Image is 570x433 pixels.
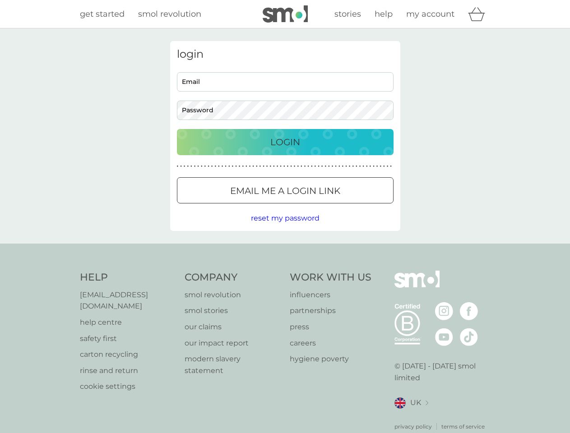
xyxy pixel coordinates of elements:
[375,8,393,21] a: help
[301,164,302,169] p: ●
[246,164,247,169] p: ●
[435,302,453,320] img: visit the smol Instagram page
[373,164,375,169] p: ●
[406,8,454,21] a: my account
[185,353,281,376] p: modern slavery statement
[228,164,230,169] p: ●
[230,184,340,198] p: Email me a login link
[356,164,357,169] p: ●
[345,164,347,169] p: ●
[362,164,364,169] p: ●
[260,164,261,169] p: ●
[460,328,478,346] img: visit the smol Tiktok page
[387,164,389,169] p: ●
[80,317,176,328] a: help centre
[290,353,371,365] a: hygiene poverty
[335,164,337,169] p: ●
[214,164,216,169] p: ●
[334,8,361,21] a: stories
[321,164,323,169] p: ●
[277,164,278,169] p: ●
[376,164,378,169] p: ●
[80,333,176,345] a: safety first
[394,422,432,431] p: privacy policy
[256,164,258,169] p: ●
[290,321,371,333] a: press
[211,164,213,169] p: ●
[138,8,201,21] a: smol revolution
[435,328,453,346] img: visit the smol Youtube page
[426,401,428,405] img: select a new location
[190,164,192,169] p: ●
[290,164,292,169] p: ●
[177,177,394,203] button: Email me a login link
[80,8,125,21] a: get started
[242,164,244,169] p: ●
[270,135,300,149] p: Login
[304,164,306,169] p: ●
[251,212,320,224] button: reset my password
[218,164,220,169] p: ●
[263,164,264,169] p: ●
[180,164,182,169] p: ●
[352,164,354,169] p: ●
[394,271,440,301] img: smol
[280,164,282,169] p: ●
[80,349,176,360] a: carton recycling
[441,422,485,431] a: terms of service
[375,9,393,19] span: help
[290,289,371,301] a: influencers
[252,164,254,169] p: ●
[263,5,308,23] img: smol
[290,305,371,317] a: partnerships
[177,129,394,155] button: Login
[204,164,206,169] p: ●
[394,360,491,383] p: © [DATE] - [DATE] smol limited
[80,381,176,392] p: cookie settings
[187,164,189,169] p: ●
[194,164,196,169] p: ●
[185,305,281,317] p: smol stories
[239,164,241,169] p: ●
[208,164,209,169] p: ●
[185,337,281,349] a: our impact report
[297,164,299,169] p: ●
[380,164,381,169] p: ●
[185,321,281,333] a: our claims
[283,164,285,169] p: ●
[184,164,185,169] p: ●
[235,164,237,169] p: ●
[185,271,281,285] h4: Company
[269,164,271,169] p: ●
[332,164,334,169] p: ●
[197,164,199,169] p: ●
[185,289,281,301] p: smol revolution
[273,164,275,169] p: ●
[342,164,344,169] p: ●
[177,164,179,169] p: ●
[334,9,361,19] span: stories
[80,9,125,19] span: get started
[80,289,176,312] a: [EMAIL_ADDRESS][DOMAIN_NAME]
[290,337,371,349] a: careers
[468,5,491,23] div: basket
[324,164,326,169] p: ●
[318,164,320,169] p: ●
[225,164,227,169] p: ●
[366,164,368,169] p: ●
[383,164,385,169] p: ●
[406,9,454,19] span: my account
[315,164,316,169] p: ●
[359,164,361,169] p: ●
[177,48,394,61] h3: login
[394,397,406,409] img: UK flag
[266,164,268,169] p: ●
